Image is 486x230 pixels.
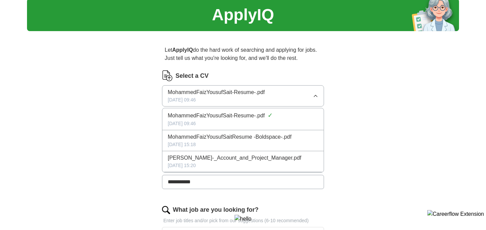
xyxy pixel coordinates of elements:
[173,205,259,214] label: What job are you looking for?
[162,70,173,81] img: CV Icon
[162,43,324,65] p: Let do the hard work of searching and applying for jobs. Just tell us what you're looking for, an...
[175,71,209,80] label: Select a CV
[162,85,324,107] button: MohammedFaizYousufSait-Resume-.pdf[DATE] 09:46
[168,141,318,148] div: [DATE] 15:18
[162,217,324,224] p: Enter job titles and/or pick from our suggestions (6-10 recommended)
[168,112,265,120] span: MohammedFaizYousufSait-Resume-.pdf
[168,88,265,96] span: MohammedFaizYousufSait-Resume-.pdf
[168,133,292,141] span: MohammedFaizYousufSaitResume -Boldspace-.pdf
[168,120,318,127] div: [DATE] 09:46
[172,47,193,53] strong: ApplyIQ
[168,162,318,169] div: [DATE] 15:20
[212,3,274,27] h1: ApplyIQ
[268,111,273,120] span: ✓
[162,206,170,214] img: search.png
[168,96,196,103] span: [DATE] 09:46
[168,154,301,162] span: [PERSON_NAME]-_Account_and_Project_Manager.pdf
